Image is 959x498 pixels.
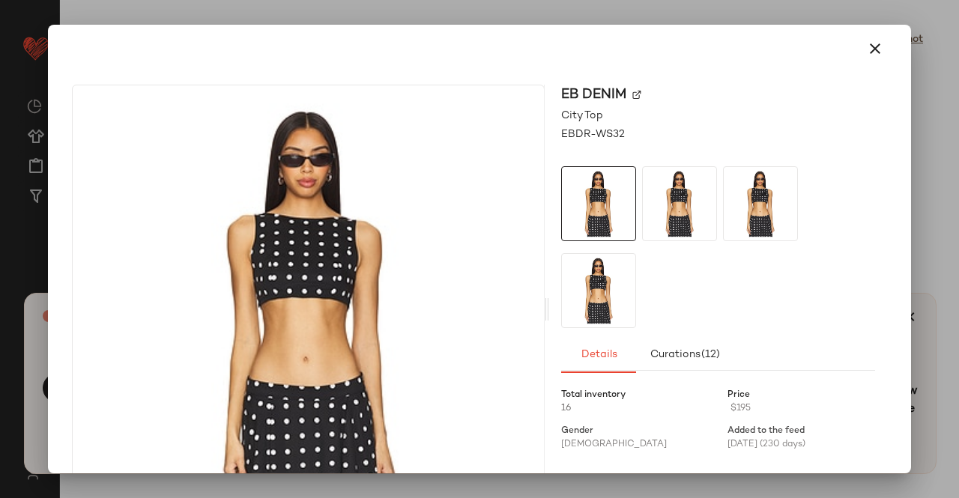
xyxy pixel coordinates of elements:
img: EBDR-WS32_V1.jpg [562,167,635,240]
span: EBDR-WS32 [561,127,625,142]
span: Curations [650,349,721,361]
img: svg%3e [632,91,641,100]
span: City Top [561,108,603,124]
span: (12) [701,349,720,361]
img: EBDR-WS32_V1.jpg [724,167,797,240]
span: Details [580,349,617,361]
span: EB Denim [561,85,626,105]
img: EBDR-WS32_V1.jpg [643,167,716,240]
img: EBDR-WS32_V1.jpg [562,254,635,327]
